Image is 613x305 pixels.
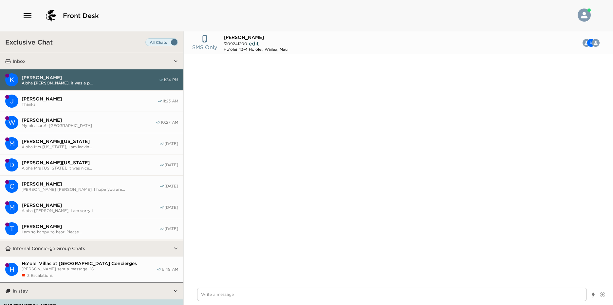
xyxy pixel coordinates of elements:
[22,224,159,229] span: [PERSON_NAME]
[5,137,18,150] div: M
[5,201,18,214] div: M
[63,11,99,20] span: Front Desk
[5,95,18,108] div: Jatinder Mahajan
[5,73,18,86] div: K
[164,77,178,82] span: 1:24 PM
[22,229,159,234] span: I am so happy to hear. Please...
[5,180,18,193] div: C
[197,288,587,301] textarea: Write a message
[43,8,59,24] img: logo
[22,144,159,149] span: Aloha Mrs [US_STATE], I am leavin...
[164,141,178,146] span: [DATE]
[22,96,157,102] span: [PERSON_NAME]
[5,38,53,46] h3: Exclusive Chat
[22,138,159,144] span: [PERSON_NAME][US_STATE]
[22,102,157,107] span: Thanks
[27,273,53,278] span: 3 Escalations
[13,288,28,294] p: In stay
[22,208,159,213] span: Aloha [PERSON_NAME], I am sorry I...
[22,181,159,187] span: [PERSON_NAME]
[5,263,18,276] div: Ho'olei Villas at Grand Wailea
[5,158,18,171] div: Duane Montana
[591,289,596,301] button: Show templates
[5,201,18,214] div: Michele Fualii
[5,116,18,129] div: Wendy Saure
[22,81,158,85] span: Aloha [PERSON_NAME], it was a p...
[22,202,159,208] span: [PERSON_NAME]
[164,184,178,189] span: [DATE]
[5,73,18,86] div: Krista Strauss
[164,162,178,168] span: [DATE]
[22,260,157,266] span: Ho'olei Villas at [GEOGRAPHIC_DATA] Concierges
[192,43,217,51] p: SMS Only
[22,187,159,192] span: [PERSON_NAME] [PERSON_NAME], I hope you are...
[5,180,18,193] div: Christopher Rogan
[574,36,605,49] button: MKC
[145,38,178,46] label: Set all destinations
[5,116,18,129] div: W
[22,266,157,271] span: [PERSON_NAME] sent a message: 'G...
[11,283,173,299] button: In stay
[224,41,247,46] span: 3109241200
[161,120,178,125] span: 10:27 AM
[11,53,173,69] button: Inbox
[224,34,264,40] span: [PERSON_NAME]
[162,267,178,272] span: 6:49 AM
[5,222,18,235] div: T
[592,39,600,47] img: M
[5,95,18,108] div: J
[162,99,178,104] span: 11:23 AM
[11,240,173,257] button: Internal Concierge Group Chats
[13,245,85,251] p: Internal Concierge Group Chats
[22,75,158,81] span: [PERSON_NAME]
[5,263,18,276] div: H
[164,226,178,231] span: [DATE]
[5,222,18,235] div: Tracy Van Grack
[22,160,159,166] span: [PERSON_NAME][US_STATE]
[592,39,600,47] div: Melissa Glennon
[5,158,18,171] div: D
[22,117,156,123] span: [PERSON_NAME]
[13,58,26,64] p: Inbox
[249,40,259,47] span: edit
[22,123,156,128] span: My pleasure! -[GEOGRAPHIC_DATA]
[5,137,18,150] div: Margaret Montana
[578,9,591,22] img: User
[224,47,288,52] div: Ho'olei 43-4 Ho'olei, Wailea, Maui
[22,166,159,170] span: Aloha Mrs [US_STATE], it was nice...
[164,205,178,210] span: [DATE]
